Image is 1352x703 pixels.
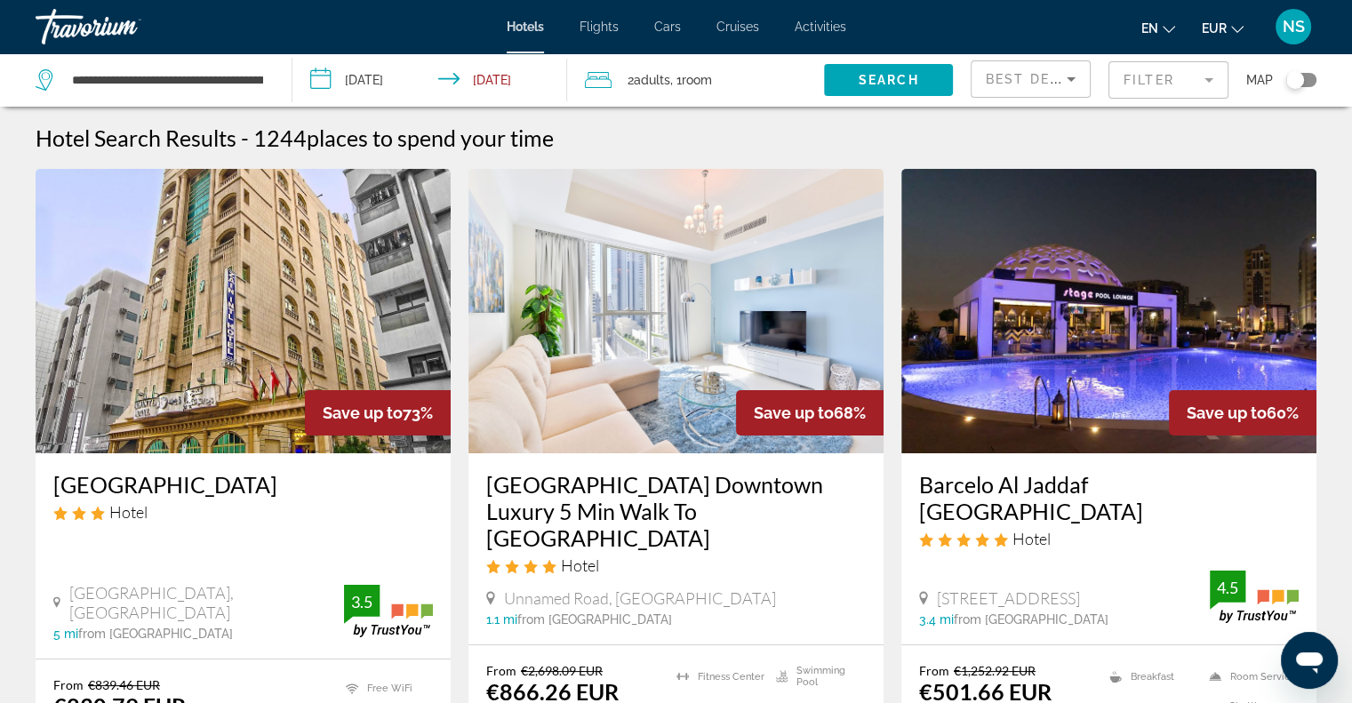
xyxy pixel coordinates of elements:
span: 3.4 mi [919,612,954,627]
span: Search [859,73,919,87]
span: From [919,663,949,678]
button: Toggle map [1273,72,1316,88]
h2: 1244 [253,124,554,151]
span: en [1141,21,1158,36]
li: Breakfast [1100,663,1199,690]
span: Adults [634,73,670,87]
span: NS [1283,18,1305,36]
img: trustyou-badge.svg [1210,571,1299,623]
img: trustyou-badge.svg [344,585,433,637]
div: 60% [1169,390,1316,435]
span: Map [1246,68,1273,92]
del: €1,252.92 EUR [954,663,1036,678]
div: 4 star Hotel [486,555,866,575]
span: from [GEOGRAPHIC_DATA] [954,612,1108,627]
div: 3.5 [344,591,380,612]
iframe: Кнопка запуска окна обмена сообщениями [1281,632,1338,689]
span: Save up to [1187,403,1267,422]
div: 68% [736,390,884,435]
span: From [53,677,84,692]
a: Travorium [36,4,213,50]
del: €839.46 EUR [88,677,160,692]
span: [GEOGRAPHIC_DATA], [GEOGRAPHIC_DATA] [69,583,344,622]
span: 5 mi [53,627,78,641]
span: from [GEOGRAPHIC_DATA] [517,612,672,627]
li: Room Service [1200,663,1299,690]
span: - [241,124,249,151]
span: From [486,663,516,678]
a: Cars [654,20,681,34]
a: Activities [795,20,846,34]
span: places to spend your time [307,124,554,151]
mat-select: Sort by [986,68,1076,90]
div: 5 star Hotel [919,529,1299,548]
div: 4.5 [1210,577,1245,598]
a: [GEOGRAPHIC_DATA] [53,471,433,498]
li: Swimming Pool [767,663,866,690]
span: Room [682,73,712,87]
img: Hotel image [468,169,884,453]
div: 73% [305,390,451,435]
li: Fitness Center [668,663,766,690]
a: [GEOGRAPHIC_DATA] Downtown Luxury 5 Min Walk To [GEOGRAPHIC_DATA] [486,471,866,551]
button: Filter [1108,60,1228,100]
button: Change language [1141,15,1175,41]
span: Unnamed Road, [GEOGRAPHIC_DATA] [504,588,776,608]
button: Check-in date: Dec 4, 2025 Check-out date: Dec 8, 2025 [292,53,567,107]
a: Flights [580,20,619,34]
button: User Menu [1270,8,1316,45]
button: Change currency [1202,15,1244,41]
span: Best Deals [986,72,1078,86]
span: [STREET_ADDRESS] [937,588,1080,608]
span: from [GEOGRAPHIC_DATA] [78,627,233,641]
span: Save up to [323,403,403,422]
span: 1.1 mi [486,612,517,627]
img: Hotel image [36,169,451,453]
img: Hotel image [901,169,1316,453]
a: Barcelo Al Jaddaf [GEOGRAPHIC_DATA] [919,471,1299,524]
span: Hotel [109,502,148,522]
h1: Hotel Search Results [36,124,236,151]
a: Cruises [716,20,759,34]
div: 3 star Hotel [53,502,433,522]
del: €2,698.09 EUR [521,663,603,678]
span: , 1 [670,68,712,92]
span: EUR [1202,21,1227,36]
span: Hotel [1012,529,1051,548]
span: 2 [628,68,670,92]
li: Free WiFi [337,677,433,699]
a: Hotels [507,20,544,34]
button: Travelers: 2 adults, 0 children [567,53,824,107]
button: Search [824,64,953,96]
span: Hotel [561,555,599,575]
span: Save up to [754,403,834,422]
